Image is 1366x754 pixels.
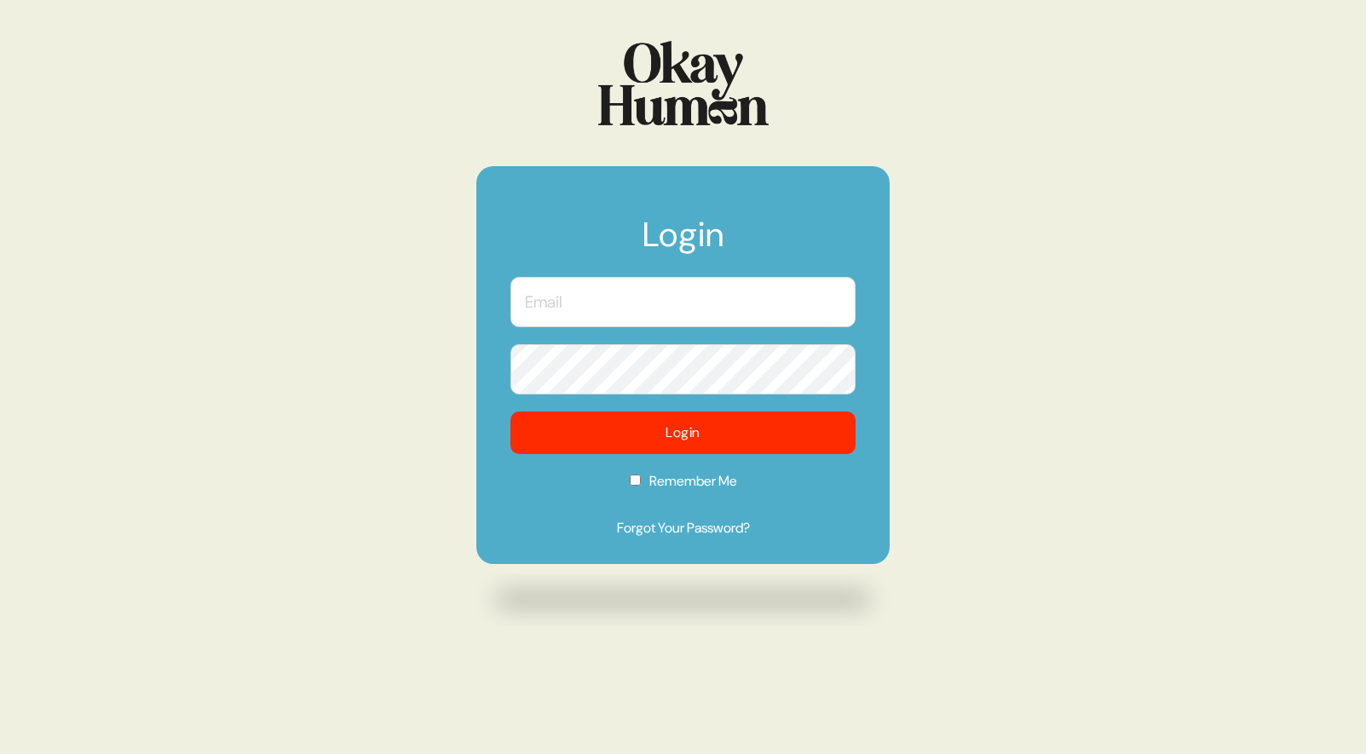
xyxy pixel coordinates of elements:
button: Login [510,412,856,454]
img: Logo [598,41,769,125]
a: Forgot Your Password? [510,518,856,538]
img: Drop shadow [476,573,890,626]
input: Remember Me [630,475,641,486]
input: Email [510,277,856,327]
label: Remember Me [510,471,856,503]
h1: Login [510,217,856,268]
